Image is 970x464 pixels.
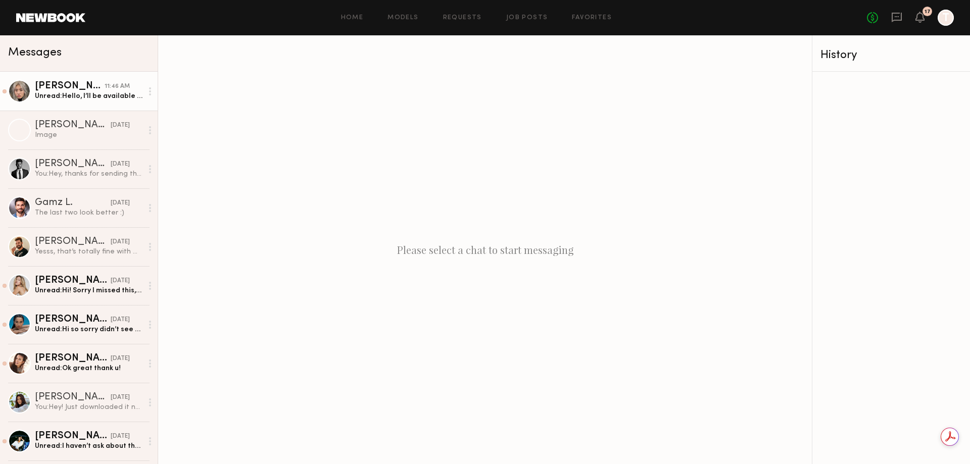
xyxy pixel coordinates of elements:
[35,315,111,325] div: [PERSON_NAME]
[35,198,111,208] div: Gamz L.
[35,276,111,286] div: [PERSON_NAME]
[35,237,111,247] div: [PERSON_NAME]
[158,35,812,464] div: Please select a chat to start messaging
[35,91,142,101] div: Unread: Hello, I’ll be available for this shoot!
[105,82,130,91] div: 11:46 AM
[35,431,111,441] div: [PERSON_NAME]
[111,276,130,286] div: [DATE]
[111,432,130,441] div: [DATE]
[387,15,418,21] a: Models
[938,10,954,26] a: T
[443,15,482,21] a: Requests
[111,237,130,247] div: [DATE]
[35,159,111,169] div: [PERSON_NAME]
[111,393,130,402] div: [DATE]
[35,441,142,451] div: Unread: I haven’t ask about the payment, how it’s going to be the process?
[111,315,130,325] div: [DATE]
[35,81,105,91] div: [PERSON_NAME]
[925,9,931,15] div: 17
[820,49,962,61] div: History
[35,247,142,256] div: Yesss, that’s totally fine with me :)
[572,15,612,21] a: Favorites
[341,15,364,21] a: Home
[35,392,111,402] div: [PERSON_NAME]
[111,198,130,208] div: [DATE]
[111,354,130,364] div: [DATE]
[35,364,142,373] div: Unread: Ok great thank u!
[35,130,142,140] div: Image
[35,353,111,364] div: [PERSON_NAME]
[35,402,142,412] div: You: Hey! Just downloaded it now! Thank you!
[35,208,142,218] div: The last two look better :)
[35,169,142,179] div: You: Hey, thanks for sending that over. Could you send another photo in daylight with a sandal on...
[111,160,130,169] div: [DATE]
[35,325,142,334] div: Unread: Hi so sorry didn’t see this until now! Please let me know if u have any other castings in...
[111,121,130,130] div: [DATE]
[35,286,142,295] div: Unread: Hi! Sorry I missed this, I haven’t been on Newbook in a while. If you ever are in need of...
[35,120,111,130] div: [PERSON_NAME]
[8,47,62,59] span: Messages
[506,15,548,21] a: Job Posts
